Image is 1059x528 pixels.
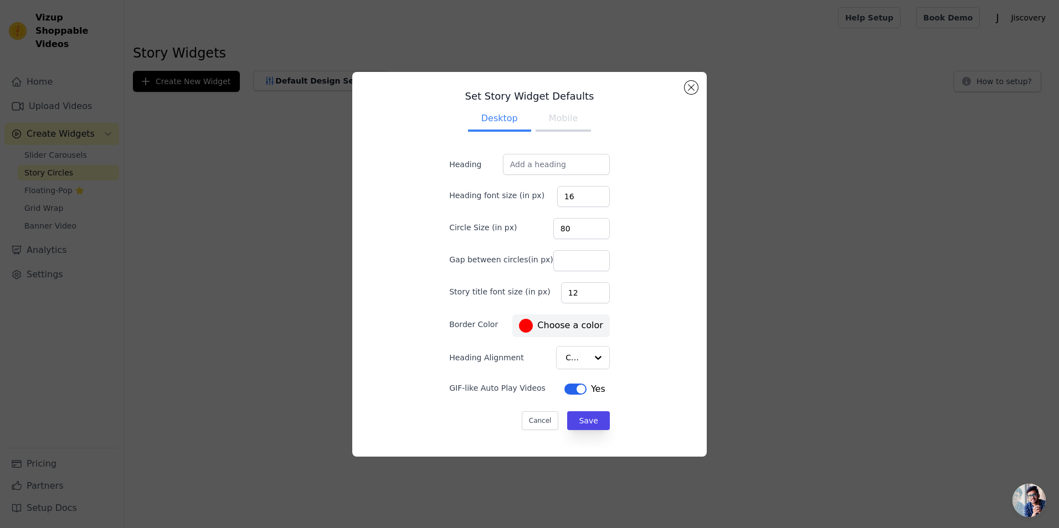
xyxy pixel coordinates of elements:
div: Open chat [1012,484,1046,517]
label: Heading Alignment [449,352,526,363]
label: Circle Size (in px) [449,222,517,233]
span: Yes [591,382,605,396]
label: GIF-like Auto Play Videos [449,382,546,394]
button: Cancel [522,411,559,430]
label: Border Color [449,319,498,330]
button: Desktop [468,107,531,132]
label: Story title font size (in px) [449,286,550,297]
button: Mobile [536,107,591,132]
button: Close modal [685,81,698,94]
input: Add a heading [503,154,610,175]
h3: Set Story Widget Defaults [431,90,628,103]
label: Gap between circles(in px) [449,254,553,265]
label: Heading [449,159,503,170]
label: Choose a color [519,319,603,333]
label: Heading font size (in px) [449,190,544,201]
button: Save [567,411,609,430]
